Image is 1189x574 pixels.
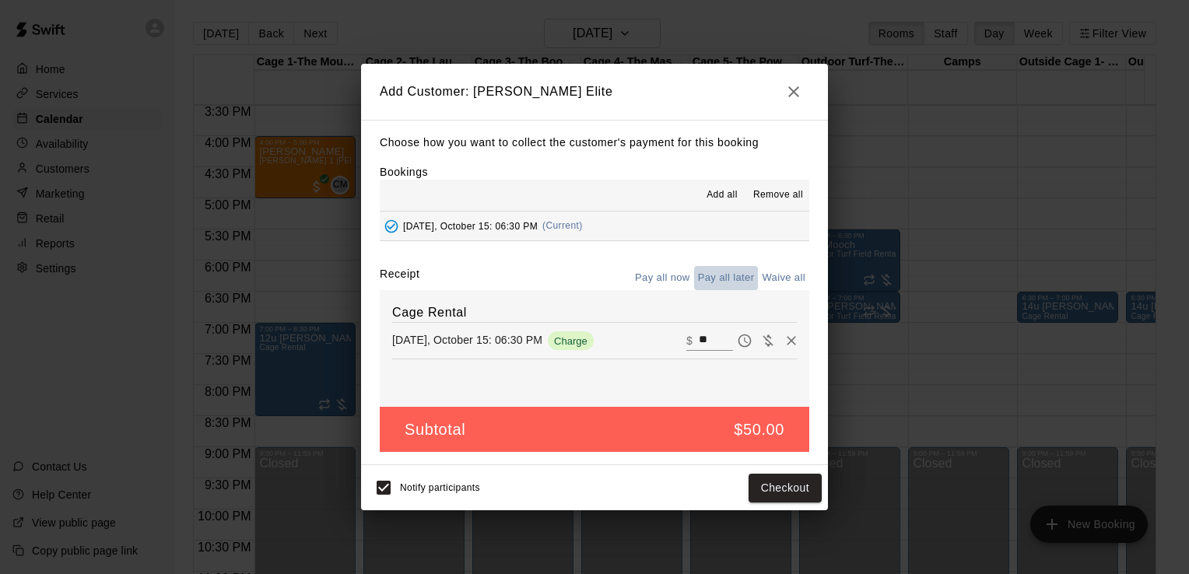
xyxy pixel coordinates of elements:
[753,187,803,203] span: Remove all
[380,215,403,238] button: Added - Collect Payment
[756,333,780,346] span: Waive payment
[758,266,809,290] button: Waive all
[392,303,797,323] h6: Cage Rental
[380,166,428,178] label: Bookings
[548,335,594,347] span: Charge
[380,266,419,290] label: Receipt
[403,220,538,231] span: [DATE], October 15: 06:30 PM
[380,212,809,240] button: Added - Collect Payment[DATE], October 15: 06:30 PM(Current)
[707,187,738,203] span: Add all
[694,266,759,290] button: Pay all later
[631,266,694,290] button: Pay all now
[697,183,747,208] button: Add all
[405,419,465,440] h5: Subtotal
[780,329,803,352] button: Remove
[734,419,784,440] h5: $50.00
[747,183,809,208] button: Remove all
[686,333,693,348] p: $
[361,64,828,120] h2: Add Customer: [PERSON_NAME] Elite
[749,474,822,502] button: Checkout
[733,333,756,346] span: Pay later
[542,220,583,231] span: (Current)
[380,133,809,152] p: Choose how you want to collect the customer's payment for this booking
[392,332,542,348] p: [DATE], October 15: 06:30 PM
[400,483,480,494] span: Notify participants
